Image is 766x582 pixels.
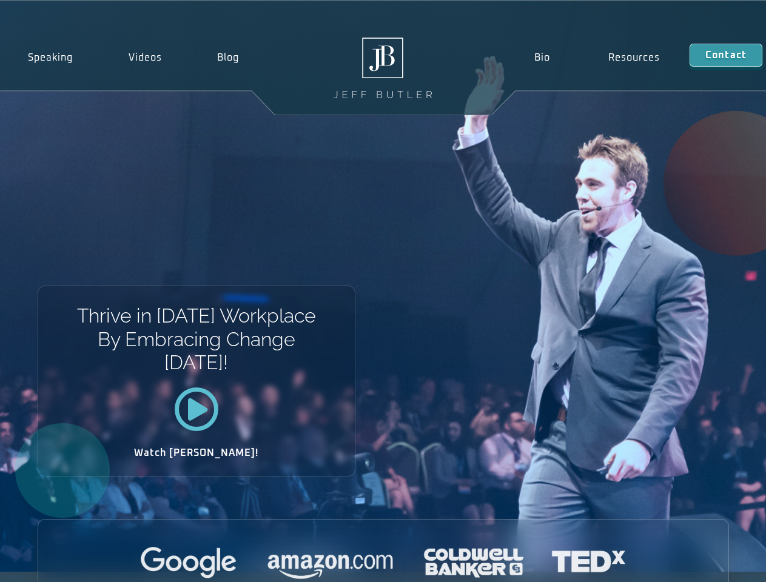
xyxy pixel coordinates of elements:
a: Contact [690,44,762,67]
h1: Thrive in [DATE] Workplace By Embracing Change [DATE]! [76,304,317,374]
a: Resources [579,44,690,72]
a: Videos [101,44,190,72]
a: Bio [505,44,579,72]
span: Contact [705,50,747,60]
a: Blog [189,44,267,72]
nav: Menu [505,44,689,72]
h2: Watch [PERSON_NAME]! [81,448,312,458]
